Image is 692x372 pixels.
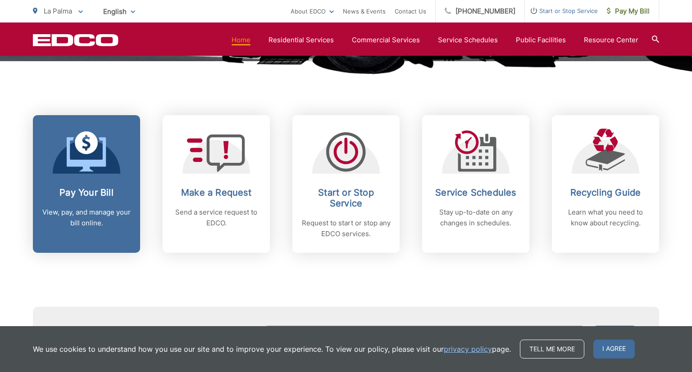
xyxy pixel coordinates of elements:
a: Recycling Guide Learn what you need to know about recycling. [552,115,659,253]
a: Tell me more [520,340,584,359]
h2: Recycling Guide [561,187,650,198]
a: Pay Your Bill View, pay, and manage your bill online. [33,115,140,253]
h2: Start or Stop Service [301,187,391,209]
a: Resource Center [584,35,638,45]
span: Pay My Bill [607,6,650,17]
span: La Palma [44,7,72,15]
input: Enter your email address... [264,326,586,346]
p: Request to start or stop any EDCO services. [301,218,391,239]
h2: Make a Request [172,187,261,198]
a: News & Events [343,6,386,17]
a: EDCD logo. Return to the homepage. [33,34,118,46]
h2: Pay Your Bill [42,187,131,198]
button: Submit [592,326,637,346]
p: Send a service request to EDCO. [172,207,261,229]
p: Learn what you need to know about recycling. [561,207,650,229]
p: View, pay, and manage your bill online. [42,207,131,229]
p: Stay up-to-date on any changes in schedules. [431,207,520,229]
a: Service Schedules [438,35,498,45]
h2: Service Schedules [431,187,520,198]
a: Commercial Services [352,35,420,45]
a: Public Facilities [516,35,566,45]
a: privacy policy [444,344,492,354]
p: We use cookies to understand how you use our site and to improve your experience. To view our pol... [33,344,511,354]
a: Service Schedules Stay up-to-date on any changes in schedules. [422,115,529,253]
a: Make a Request Send a service request to EDCO. [163,115,270,253]
a: Home [232,35,250,45]
a: Contact Us [395,6,426,17]
span: English [96,4,142,19]
a: Residential Services [269,35,334,45]
span: I agree [593,340,635,359]
a: About EDCO [291,6,334,17]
